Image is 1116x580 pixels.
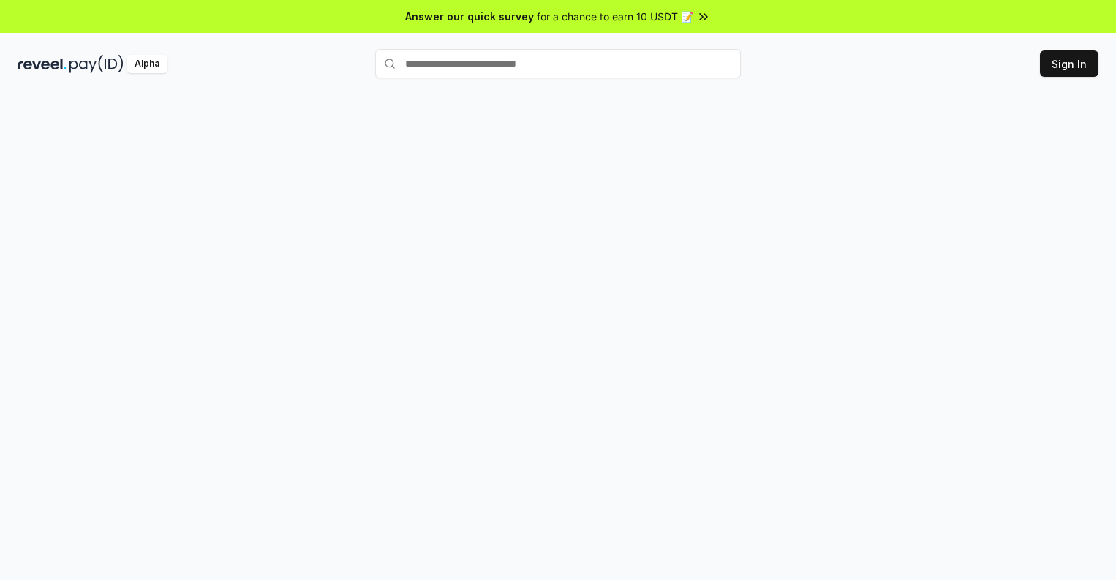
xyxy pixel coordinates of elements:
[127,55,167,73] div: Alpha
[18,55,67,73] img: reveel_dark
[405,9,534,24] span: Answer our quick survey
[1040,50,1098,77] button: Sign In
[537,9,693,24] span: for a chance to earn 10 USDT 📝
[69,55,124,73] img: pay_id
